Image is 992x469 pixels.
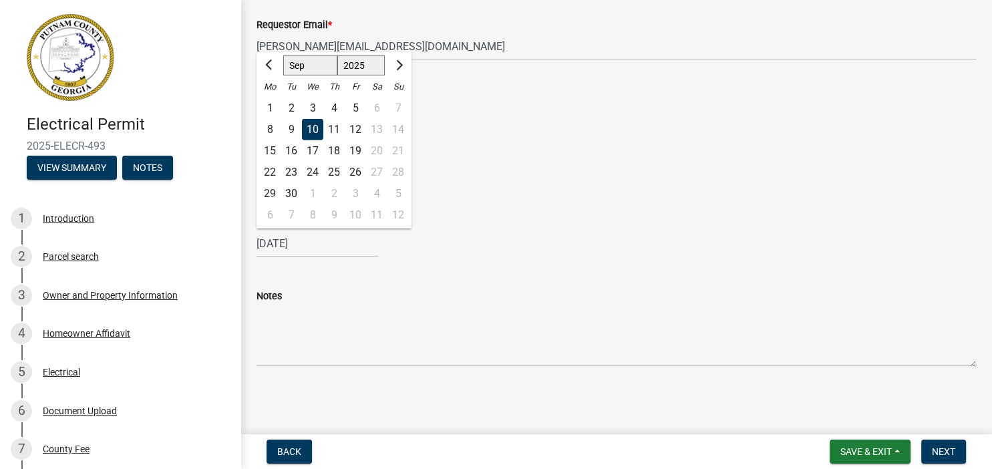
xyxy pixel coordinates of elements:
[281,183,302,204] div: Tuesday, September 30, 2025
[345,204,366,226] div: Friday, October 10, 2025
[302,98,323,119] div: 3
[345,183,366,204] div: 3
[345,98,366,119] div: 5
[323,119,345,140] div: Thursday, September 11, 2025
[281,119,302,140] div: Tuesday, September 9, 2025
[281,162,302,183] div: 23
[302,204,323,226] div: Wednesday, October 8, 2025
[323,162,345,183] div: Thursday, September 25, 2025
[337,55,385,75] select: Select year
[302,140,323,162] div: 17
[345,119,366,140] div: Friday, September 12, 2025
[259,204,281,226] div: 6
[267,440,312,464] button: Back
[323,183,345,204] div: Thursday, October 2, 2025
[283,55,337,75] select: Select month
[345,204,366,226] div: 10
[281,204,302,226] div: Tuesday, October 7, 2025
[323,183,345,204] div: 2
[257,230,379,257] input: mm/dd/yyyy
[43,406,117,416] div: Document Upload
[345,140,366,162] div: 19
[281,98,302,119] div: Tuesday, September 2, 2025
[277,446,301,457] span: Back
[323,162,345,183] div: 25
[323,98,345,119] div: 4
[262,55,278,76] button: Previous month
[921,440,966,464] button: Next
[43,329,130,338] div: Homeowner Affidavit
[122,156,173,180] button: Notes
[43,291,178,300] div: Owner and Property Information
[11,400,32,422] div: 6
[281,140,302,162] div: Tuesday, September 16, 2025
[259,119,281,140] div: 8
[302,76,323,98] div: We
[302,183,323,204] div: Wednesday, October 1, 2025
[281,98,302,119] div: 2
[302,119,323,140] div: Wednesday, September 10, 2025
[302,162,323,183] div: 24
[302,119,323,140] div: 10
[11,246,32,267] div: 2
[259,119,281,140] div: Monday, September 8, 2025
[281,204,302,226] div: 7
[11,361,32,383] div: 5
[259,140,281,162] div: Monday, September 15, 2025
[122,163,173,174] wm-modal-confirm: Notes
[11,208,32,229] div: 1
[302,162,323,183] div: Wednesday, September 24, 2025
[27,115,230,134] h4: Electrical Permit
[259,183,281,204] div: 29
[281,119,302,140] div: 9
[323,204,345,226] div: Thursday, October 9, 2025
[259,98,281,119] div: Monday, September 1, 2025
[259,76,281,98] div: Mo
[323,119,345,140] div: 11
[259,162,281,183] div: Monday, September 22, 2025
[43,252,99,261] div: Parcel search
[281,183,302,204] div: 30
[43,444,90,454] div: County Fee
[840,446,892,457] span: Save & Exit
[345,119,366,140] div: 12
[11,285,32,306] div: 3
[43,367,80,377] div: Electrical
[259,183,281,204] div: Monday, September 29, 2025
[390,55,406,76] button: Next month
[830,440,911,464] button: Save & Exit
[366,76,387,98] div: Sa
[932,446,955,457] span: Next
[345,140,366,162] div: Friday, September 19, 2025
[302,140,323,162] div: Wednesday, September 17, 2025
[43,214,94,223] div: Introduction
[259,204,281,226] div: Monday, October 6, 2025
[302,204,323,226] div: 8
[302,98,323,119] div: Wednesday, September 3, 2025
[302,183,323,204] div: 1
[345,162,366,183] div: 26
[323,98,345,119] div: Thursday, September 4, 2025
[387,76,409,98] div: Su
[323,76,345,98] div: Th
[259,162,281,183] div: 22
[281,76,302,98] div: Tu
[27,156,117,180] button: View Summary
[323,140,345,162] div: 18
[257,21,332,30] label: Requestor Email
[259,140,281,162] div: 15
[27,163,117,174] wm-modal-confirm: Summary
[323,204,345,226] div: 9
[27,140,214,152] span: 2025-ELECR-493
[11,438,32,460] div: 7
[345,183,366,204] div: Friday, October 3, 2025
[323,140,345,162] div: Thursday, September 18, 2025
[257,292,282,301] label: Notes
[345,76,366,98] div: Fr
[27,14,114,101] img: Putnam County, Georgia
[345,98,366,119] div: Friday, September 5, 2025
[281,162,302,183] div: Tuesday, September 23, 2025
[259,98,281,119] div: 1
[345,162,366,183] div: Friday, September 26, 2025
[281,140,302,162] div: 16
